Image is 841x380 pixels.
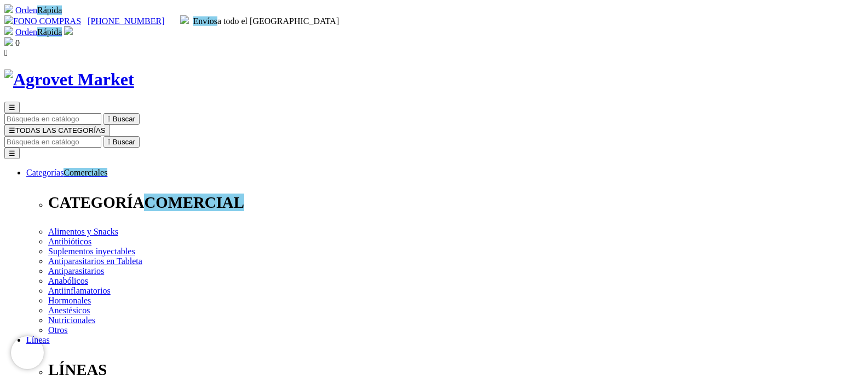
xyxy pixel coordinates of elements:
a: Nutricionales [48,315,95,325]
img: shopping-bag.svg [4,37,13,46]
span: Buscar [113,115,135,123]
a: Antiinflamatorios [48,286,111,295]
iframe: Brevo live chat [11,336,44,369]
img: phone.svg [4,15,13,24]
a: Suplementos inyectables [48,247,135,256]
span: 0 [15,38,20,48]
p: CATEGORÍA [48,194,837,212]
a: OrdenRápida [15,5,62,15]
p: LÍNEAS [48,361,837,379]
a: Líneas [26,335,50,344]
i:  [108,138,111,146]
img: Agrovet Market [4,69,134,90]
button:  Buscar [103,113,140,125]
i:  [4,48,8,57]
a: FONO COMPRAS [4,16,81,26]
a: OrdenRápida [15,27,62,37]
span: Category: My Custom Terms, Term: "comercial" [144,194,244,211]
img: delivery-truck.svg [180,15,189,24]
a: [PHONE_NUMBER] [88,16,164,26]
span: Category: My Custom Terms, Term: "envíos" [193,16,217,26]
a: Alimentos y Snacks [48,227,118,236]
img: shopping-cart.svg [4,26,13,35]
a: Antibióticos [48,237,91,246]
button: ☰ [4,102,20,113]
i:  [108,115,111,123]
span: ☰ [9,126,15,135]
a: Anabólicos [48,276,88,285]
a: Hormonales [48,296,91,305]
span: Categorías [26,168,107,177]
span: Category: My Custom Terms, Term: "comerciales" [64,168,107,177]
a: Acceda a su cuenta de cliente [64,27,73,37]
span: ☰ [9,103,15,112]
img: user.svg [64,26,73,35]
button:  Buscar [103,136,140,148]
span: Category: My Custom Terms, Term: "RÁPIDa" [37,5,62,15]
input: Buscar [4,136,101,148]
a: Antiparasitarios en Tableta [48,256,142,266]
a: Anestésicos [48,306,90,315]
a: Antiparasitarios [48,266,104,276]
span: a todo el [GEOGRAPHIC_DATA] [180,16,339,26]
a: CategoríasComerciales [26,168,107,177]
span: Category: My Custom Terms, Term: "RÁPIDa" [37,27,62,37]
img: shopping-cart.svg [4,4,13,13]
span: Buscar [113,138,135,146]
a: Otros [48,325,68,335]
input: Buscar [4,113,101,125]
button: ☰ [4,148,20,159]
button: ☰TODAS LAS CATEGORÍAS [4,125,110,136]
